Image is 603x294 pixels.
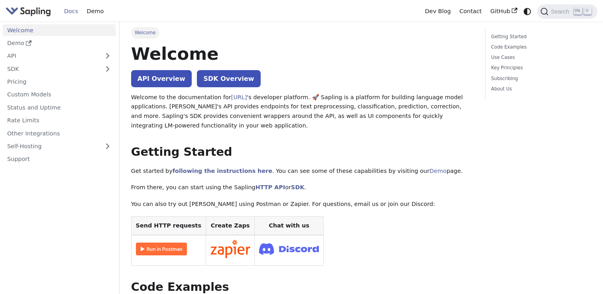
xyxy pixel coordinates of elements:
a: Code Examples [491,43,589,51]
th: Send HTTP requests [131,216,206,235]
button: Expand sidebar category 'SDK' [100,63,116,74]
nav: Breadcrumbs [131,27,473,38]
a: SDK Overview [197,70,260,87]
a: Use Cases [491,54,589,61]
th: Chat with us [255,216,324,235]
a: SDK [291,184,304,190]
a: Contact [455,5,486,18]
h2: Getting Started [131,145,473,159]
a: Pricing [3,76,116,88]
a: Self-Hosting [3,141,116,152]
h1: Welcome [131,43,473,65]
a: Other Integrations [3,127,116,139]
span: Search [548,8,574,15]
a: Rate Limits [3,115,116,126]
a: Subscribing [491,75,589,82]
a: Welcome [3,24,116,36]
button: Search (Ctrl+K) [537,4,597,19]
a: Custom Models [3,89,116,100]
p: From there, you can start using the Sapling or . [131,183,473,192]
a: Status and Uptime [3,102,116,113]
a: Getting Started [491,33,589,41]
th: Create Zaps [206,216,255,235]
a: Demo [3,37,116,49]
a: SDK [3,63,100,74]
p: Get started by . You can see some of these capabilities by visiting our page. [131,167,473,176]
a: Docs [60,5,82,18]
img: Connect in Zapier [210,240,250,258]
a: HTTP API [255,184,285,190]
a: Demo [430,168,447,174]
p: Welcome to the documentation for 's developer platform. 🚀 Sapling is a platform for building lang... [131,93,473,131]
button: Switch between dark and light mode (currently system mode) [522,6,533,17]
a: About Us [491,85,589,93]
a: following the instructions here [173,168,272,174]
a: Key Principles [491,64,589,72]
p: You can also try out [PERSON_NAME] using Postman or Zapier. For questions, email us or join our D... [131,200,473,209]
a: Support [3,153,116,165]
kbd: K [583,8,591,15]
a: Demo [82,5,108,18]
img: Join Discord [259,241,319,257]
span: Welcome [131,27,159,38]
button: Expand sidebar category 'API' [100,50,116,62]
a: [URL] [231,94,247,100]
a: Sapling.ai [6,6,54,17]
img: Run in Postman [136,243,187,255]
a: API Overview [131,70,192,87]
a: Dev Blog [420,5,455,18]
a: GitHub [486,5,521,18]
img: Sapling.ai [6,6,51,17]
a: API [3,50,100,62]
